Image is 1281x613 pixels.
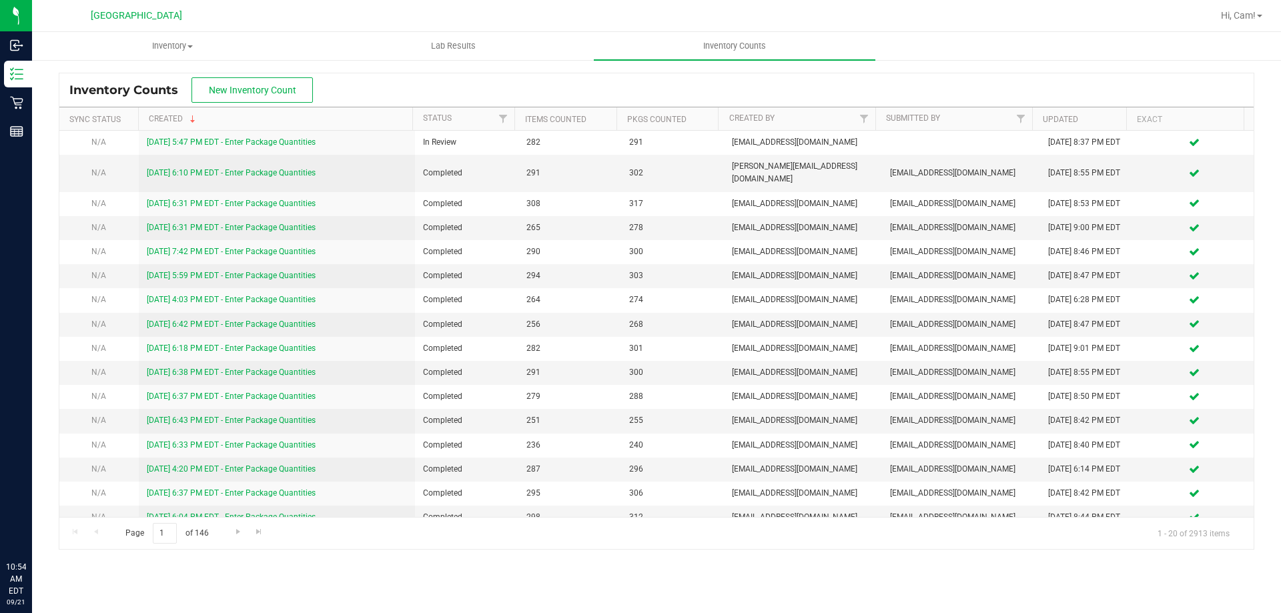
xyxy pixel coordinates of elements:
a: Created [149,114,198,123]
div: [DATE] 8:40 PM EDT [1048,439,1127,452]
span: [EMAIL_ADDRESS][DOMAIN_NAME] [732,463,874,476]
span: 256 [526,318,613,331]
span: N/A [91,464,106,474]
span: Completed [423,342,510,355]
span: N/A [91,344,106,353]
span: [EMAIL_ADDRESS][DOMAIN_NAME] [732,221,874,234]
span: [EMAIL_ADDRESS][DOMAIN_NAME] [890,221,1032,234]
span: 306 [629,487,716,500]
span: [EMAIL_ADDRESS][DOMAIN_NAME] [890,390,1032,403]
a: [DATE] 6:31 PM EDT - Enter Package Quantities [147,199,316,208]
span: Completed [423,197,510,210]
span: Completed [423,293,510,306]
span: 288 [629,390,716,403]
span: 287 [526,463,613,476]
span: Completed [423,269,510,282]
a: Inventory Counts [594,32,875,60]
div: [DATE] 8:44 PM EDT [1048,511,1127,524]
span: 282 [526,342,613,355]
span: [EMAIL_ADDRESS][DOMAIN_NAME] [732,293,874,306]
span: [EMAIL_ADDRESS][DOMAIN_NAME] [890,167,1032,179]
span: 300 [629,245,716,258]
div: [DATE] 6:28 PM EDT [1048,293,1127,306]
a: [DATE] 6:38 PM EDT - Enter Package Quantities [147,368,316,377]
span: [EMAIL_ADDRESS][DOMAIN_NAME] [890,439,1032,452]
span: 302 [629,167,716,179]
span: 296 [629,463,716,476]
a: [DATE] 6:37 PM EDT - Enter Package Quantities [147,392,316,401]
span: Completed [423,414,510,427]
div: [DATE] 8:53 PM EDT [1048,197,1127,210]
a: Inventory [32,32,313,60]
span: [EMAIL_ADDRESS][DOMAIN_NAME] [890,269,1032,282]
a: [DATE] 7:42 PM EDT - Enter Package Quantities [147,247,316,256]
div: [DATE] 6:14 PM EDT [1048,463,1127,476]
span: Completed [423,439,510,452]
span: [EMAIL_ADDRESS][DOMAIN_NAME] [890,511,1032,524]
span: In Review [423,136,510,149]
span: [EMAIL_ADDRESS][DOMAIN_NAME] [890,342,1032,355]
span: 240 [629,439,716,452]
span: N/A [91,137,106,147]
span: Completed [423,390,510,403]
p: 10:54 AM EDT [6,561,26,597]
p: 09/21 [6,597,26,607]
span: Inventory Counts [69,83,191,97]
inline-svg: Inventory [10,67,23,81]
span: [EMAIL_ADDRESS][DOMAIN_NAME] [890,414,1032,427]
span: Completed [423,318,510,331]
a: [DATE] 6:43 PM EDT - Enter Package Quantities [147,416,316,425]
span: Completed [423,221,510,234]
div: [DATE] 8:50 PM EDT [1048,390,1127,403]
span: 308 [526,197,613,210]
span: N/A [91,223,106,232]
span: Hi, Cam! [1221,10,1256,21]
span: N/A [91,271,106,280]
span: 317 [629,197,716,210]
span: N/A [91,440,106,450]
a: [DATE] 6:10 PM EDT - Enter Package Quantities [147,168,316,177]
span: Completed [423,511,510,524]
a: [DATE] 6:42 PM EDT - Enter Package Quantities [147,320,316,329]
span: N/A [91,488,106,498]
a: [DATE] 4:20 PM EDT - Enter Package Quantities [147,464,316,474]
span: Completed [423,463,510,476]
span: [EMAIL_ADDRESS][DOMAIN_NAME] [732,269,874,282]
a: [DATE] 6:31 PM EDT - Enter Package Quantities [147,223,316,232]
span: 279 [526,390,613,403]
a: Filter [1009,107,1031,130]
span: 236 [526,439,613,452]
inline-svg: Retail [10,96,23,109]
span: 255 [629,414,716,427]
button: New Inventory Count [191,77,313,103]
span: 1 - 20 of 2913 items [1147,523,1240,543]
span: Inventory Counts [685,40,784,52]
span: 265 [526,221,613,234]
inline-svg: Inbound [10,39,23,52]
span: N/A [91,512,106,522]
input: 1 [153,523,177,544]
a: Sync Status [69,115,121,124]
span: 303 [629,269,716,282]
div: [DATE] 8:42 PM EDT [1048,414,1127,427]
span: 298 [526,511,613,524]
span: [EMAIL_ADDRESS][DOMAIN_NAME] [732,439,874,452]
div: [DATE] 8:47 PM EDT [1048,269,1127,282]
span: 291 [526,366,613,379]
span: N/A [91,247,106,256]
a: Submitted By [886,113,940,123]
div: [DATE] 8:37 PM EDT [1048,136,1127,149]
a: Pkgs Counted [627,115,687,124]
span: 268 [629,318,716,331]
span: [EMAIL_ADDRESS][DOMAIN_NAME] [732,245,874,258]
a: Updated [1043,115,1078,124]
span: N/A [91,320,106,329]
span: [EMAIL_ADDRESS][DOMAIN_NAME] [890,293,1032,306]
span: 251 [526,414,613,427]
inline-svg: Reports [10,125,23,138]
span: 274 [629,293,716,306]
a: Go to the next page [228,523,248,541]
span: 278 [629,221,716,234]
div: [DATE] 8:46 PM EDT [1048,245,1127,258]
div: [DATE] 8:55 PM EDT [1048,167,1127,179]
